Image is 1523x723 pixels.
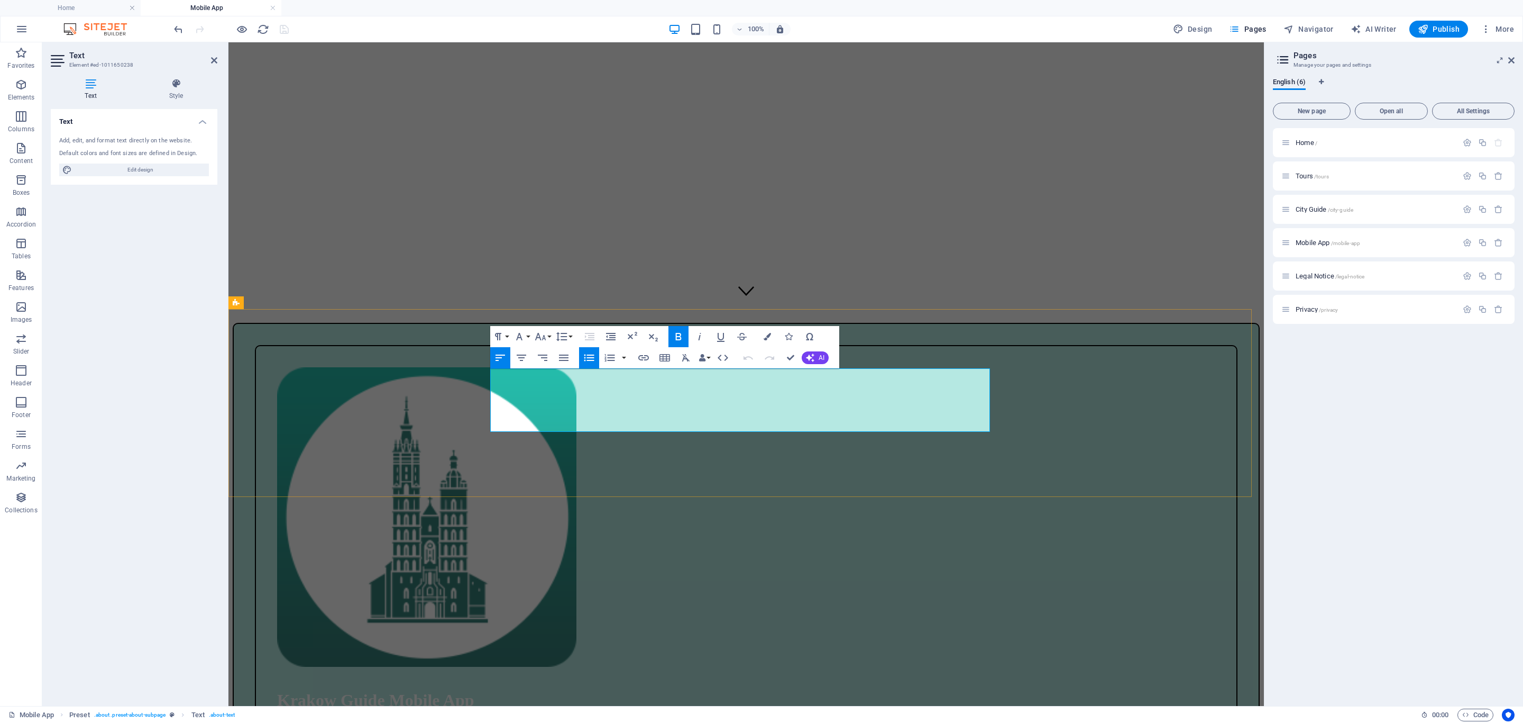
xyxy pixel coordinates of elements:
[600,347,620,368] button: Ordered List
[1476,21,1518,38] button: More
[668,326,689,347] button: Bold (Ctrl+B)
[676,347,696,368] button: Clear Formatting
[554,347,574,368] button: Align Justify
[1463,305,1472,314] div: Settings
[690,326,710,347] button: Italic (Ctrl+I)
[94,709,166,721] span: . about .preset-about-subpage
[1478,305,1487,314] div: Duplicate
[1319,307,1338,313] span: /privacy
[1273,103,1351,120] button: New page
[11,379,32,387] p: Header
[1296,272,1364,280] span: Click to open page
[620,347,628,368] button: Ordered List
[1421,709,1449,721] h6: Session time
[1292,306,1457,313] div: Privacy/privacy
[1351,24,1397,34] span: AI Writer
[69,709,235,721] nav: breadcrumb
[1283,24,1334,34] span: Navigator
[1478,272,1487,281] div: Duplicate
[1331,240,1361,246] span: /mobile-app
[1463,171,1472,180] div: Settings
[13,188,30,197] p: Boxes
[8,125,34,133] p: Columns
[6,220,36,229] p: Accordion
[732,326,752,347] button: Strikethrough
[800,326,820,347] button: Special Characters
[12,252,31,260] p: Tables
[59,149,209,158] div: Default colors and font sizes are defined in Design.
[1292,239,1457,246] div: Mobile App/mobile-app
[8,93,35,102] p: Elements
[1457,709,1493,721] button: Code
[1296,239,1360,247] span: Mobile App
[1273,76,1306,91] span: English (6)
[69,60,196,70] h3: Element #ed-1011650238
[622,326,642,347] button: Superscript
[1292,139,1457,146] div: Home/
[490,326,510,347] button: Paragraph Format
[1463,238,1472,247] div: Settings
[7,61,34,70] p: Favorites
[1173,24,1213,34] span: Design
[1296,139,1317,147] span: Click to open page
[1296,172,1329,180] span: Tours
[580,326,600,347] button: Increase Indent
[1478,138,1487,147] div: Duplicate
[61,23,140,35] img: Editor Logo
[1169,21,1217,38] button: Design
[1335,274,1365,279] span: /legal-notice
[1502,709,1515,721] button: Usercentrics
[511,326,531,347] button: Font Family
[1439,711,1441,719] span: :
[601,326,621,347] button: Decrease Indent
[1328,207,1354,213] span: /city-guide
[1292,173,1457,179] div: Tours/tours
[819,355,824,361] span: AI
[228,42,1264,706] iframe: To enrich screen reader interactions, please activate Accessibility in Grammarly extension settings
[1432,103,1515,120] button: All Settings
[697,347,712,368] button: Data Bindings
[738,347,758,368] button: Undo (Ctrl+Z)
[1494,238,1503,247] div: Remove
[1462,709,1489,721] span: Code
[1293,60,1493,70] h3: Manage your pages and settings
[51,109,217,128] h4: Text
[75,164,206,176] span: Edit design
[69,51,217,60] h2: Text
[1494,205,1503,214] div: Remove
[1409,21,1468,38] button: Publish
[1279,21,1338,38] button: Navigator
[12,411,31,419] p: Footer
[1292,273,1457,279] div: Legal Notice/legal-notice
[1432,709,1448,721] span: 00 00
[643,326,663,347] button: Subscript
[1481,24,1514,34] span: More
[141,2,281,14] h4: Mobile App
[511,347,531,368] button: Align Center
[775,24,785,34] i: On resize automatically adjust zoom level to fit chosen device.
[6,474,35,483] p: Marketing
[170,712,175,718] i: This element is a customizable preset
[732,23,769,35] button: 100%
[1437,108,1510,114] span: All Settings
[1314,174,1329,179] span: /tours
[579,347,599,368] button: Unordered List
[1229,24,1266,34] span: Pages
[1418,24,1460,34] span: Publish
[1315,140,1317,146] span: /
[1296,305,1338,313] span: Click to open page
[802,351,829,364] button: AI
[135,78,217,101] h4: Style
[11,315,32,324] p: Images
[759,347,779,368] button: Redo (Ctrl+Shift+Z)
[8,284,34,292] p: Features
[1494,138,1503,147] div: The startpage cannot be deleted
[5,506,37,514] p: Collections
[1463,138,1472,147] div: Settings
[1273,78,1515,98] div: Language Tabs
[711,326,731,347] button: Underline (Ctrl+U)
[1463,272,1472,281] div: Settings
[1494,272,1503,281] div: Remove
[51,78,135,101] h4: Text
[1478,205,1487,214] div: Duplicate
